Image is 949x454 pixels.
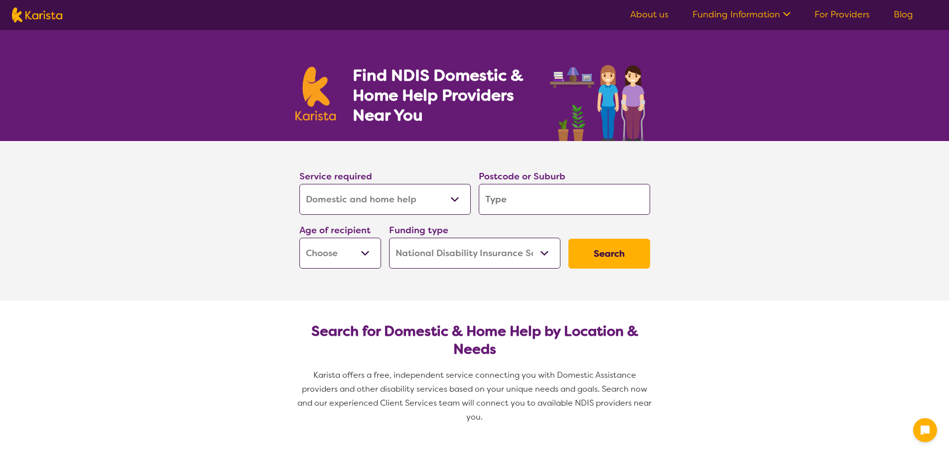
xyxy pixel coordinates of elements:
[547,54,654,141] img: domestic-help
[692,8,791,20] a: Funding Information
[353,65,537,125] h1: Find NDIS Domestic & Home Help Providers Near You
[297,370,654,422] span: Karista offers a free, independent service connecting you with Domestic Assistance providers and ...
[894,8,913,20] a: Blog
[299,224,371,236] label: Age of recipient
[307,322,642,358] h2: Search for Domestic & Home Help by Location & Needs
[295,67,336,121] img: Karista logo
[814,8,870,20] a: For Providers
[568,239,650,269] button: Search
[299,170,372,182] label: Service required
[630,8,669,20] a: About us
[479,170,565,182] label: Postcode or Suburb
[12,7,62,22] img: Karista logo
[479,184,650,215] input: Type
[389,224,448,236] label: Funding type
